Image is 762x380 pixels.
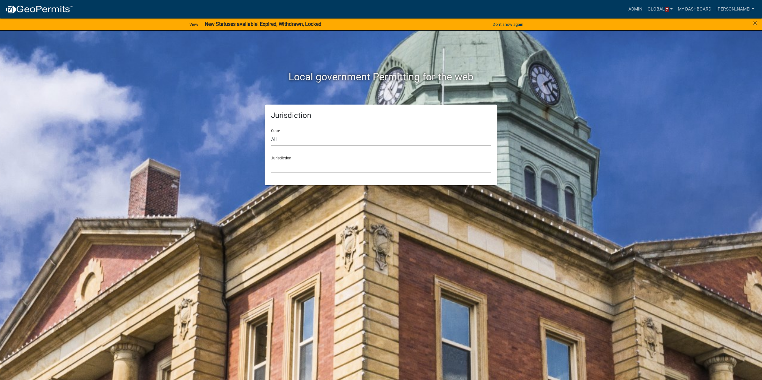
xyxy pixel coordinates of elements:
[714,3,757,15] a: [PERSON_NAME]
[753,19,757,27] button: Close
[271,111,491,120] h5: Jurisdiction
[204,71,558,83] h2: Local government Permitting for the web
[665,7,669,12] span: 7
[205,21,321,27] strong: New Statuses available! Expired, Withdrawn, Locked
[490,19,526,30] button: Don't show again
[645,3,676,15] a: Global7
[675,3,714,15] a: My Dashboard
[626,3,645,15] a: Admin
[187,19,201,30] a: View
[753,18,757,27] span: ×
